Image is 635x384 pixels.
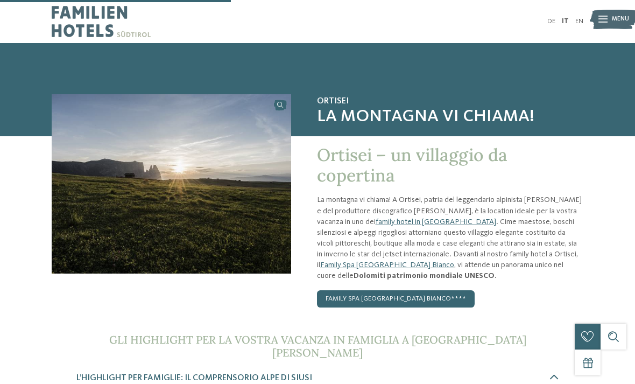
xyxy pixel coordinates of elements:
a: EN [575,18,583,25]
span: La montagna vi chiama! [317,107,583,127]
span: Ortisei – un villaggio da copertina [317,144,507,186]
a: family hotel in [GEOGRAPHIC_DATA] [376,218,496,226]
a: Family Spa [GEOGRAPHIC_DATA] Bianco [320,261,454,269]
a: Family Spa [GEOGRAPHIC_DATA] Bianco**** [317,290,475,308]
span: Ortisei [317,96,583,107]
span: Menu [612,15,629,24]
strong: Dolomiti patrimonio mondiale UNESCO [354,272,495,280]
a: DE [547,18,555,25]
span: Gli highlight per la vostra vacanza in famiglia a [GEOGRAPHIC_DATA][PERSON_NAME] [109,333,526,359]
span: L’highlight per famiglie: il comprensorio Alpe di Siusi [76,374,312,382]
a: IT [562,18,569,25]
p: La montagna vi chiama! A Ortisei, patria del leggendario alpinista [PERSON_NAME] e del produttore... [317,194,583,281]
img: Il family hotel a Ortisei: le Dolomiti a un palmo di naso [52,94,291,274]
